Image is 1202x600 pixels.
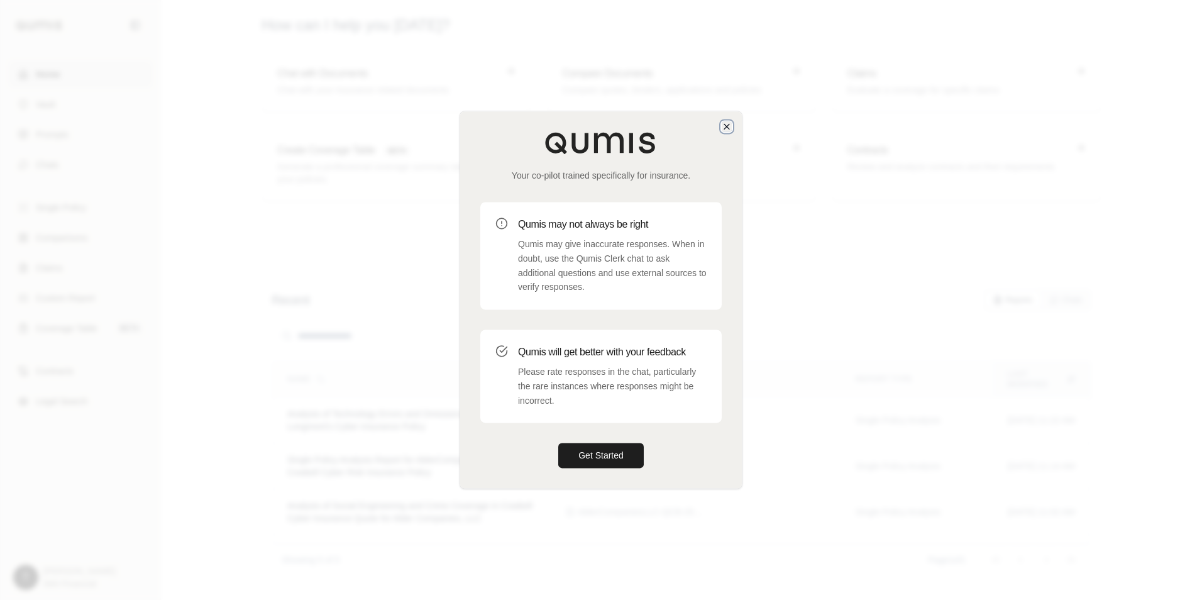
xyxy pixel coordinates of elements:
[480,169,722,182] p: Your co-pilot trained specifically for insurance.
[558,443,644,469] button: Get Started
[518,365,707,408] p: Please rate responses in the chat, particularly the rare instances where responses might be incor...
[518,237,707,294] p: Qumis may give inaccurate responses. When in doubt, use the Qumis Clerk chat to ask additional qu...
[544,131,658,154] img: Qumis Logo
[518,217,707,232] h3: Qumis may not always be right
[518,345,707,360] h3: Qumis will get better with your feedback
